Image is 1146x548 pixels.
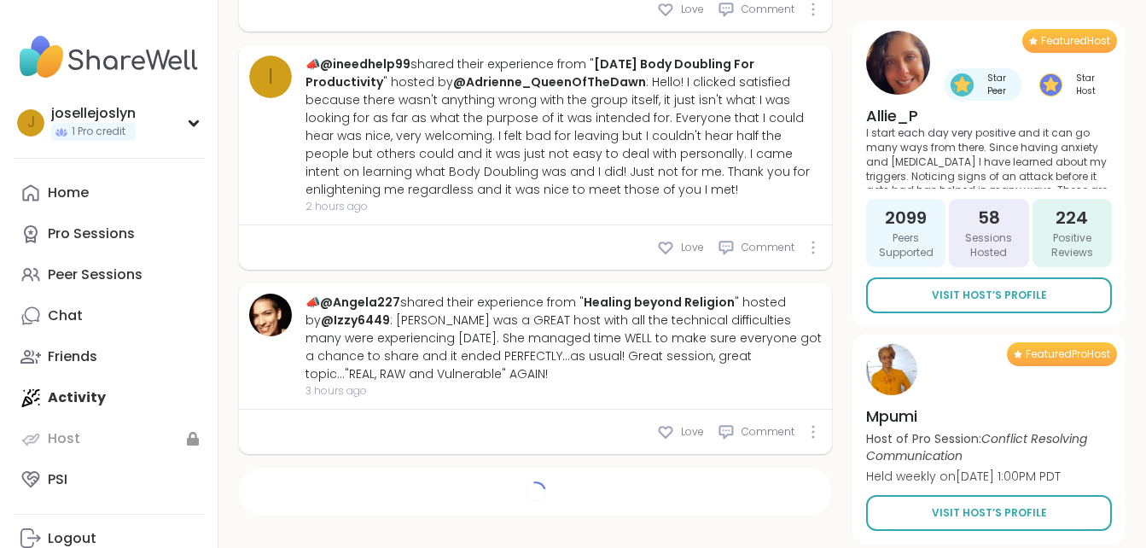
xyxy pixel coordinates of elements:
[873,231,939,260] span: Peers Supported
[866,405,1112,427] h4: Mpumi
[1041,34,1110,48] span: Featured Host
[866,126,1112,189] p: I start each day very positive and it can go many ways from there. Since having anxiety and [MEDI...
[978,206,1000,230] span: 58
[1056,206,1088,230] span: 224
[48,529,96,548] div: Logout
[48,347,97,366] div: Friends
[14,254,204,295] a: Peer Sessions
[866,430,1087,464] i: Conflict Resolving Communication
[320,55,410,73] a: @ineedhelp99
[48,306,83,325] div: Chat
[305,199,822,214] span: 2 hours ago
[977,72,1015,97] span: Star Peer
[321,312,390,329] a: @Izzy6449
[14,27,204,87] img: ShareWell Nav Logo
[885,206,927,230] span: 2099
[742,424,794,440] span: Comment
[742,2,794,17] span: Comment
[681,2,704,17] span: Love
[249,55,292,98] a: i
[268,61,273,92] span: i
[14,295,204,336] a: Chat
[681,424,704,440] span: Love
[932,288,1047,303] span: Visit Host’s Profile
[584,294,735,311] a: Healing beyond Religion
[866,344,917,395] img: Mpumi
[48,470,67,489] div: PSI
[14,213,204,254] a: Pro Sessions
[320,294,400,311] a: @Angela227
[27,112,35,134] span: j
[48,265,143,284] div: Peer Sessions
[14,459,204,500] a: PSI
[305,55,822,199] div: 📣 shared their experience from " " hosted by : Hello! I clicked satisfied because there wasn't an...
[866,495,1112,531] a: Visit Host’s Profile
[14,418,204,459] a: Host
[1039,73,1062,96] img: Star Host
[956,231,1021,260] span: Sessions Hosted
[48,429,80,448] div: Host
[1039,231,1105,260] span: Positive Reviews
[932,505,1047,521] span: Visit Host’s Profile
[742,240,794,255] span: Comment
[453,73,646,90] a: @Adrienne_QueenOfTheDawn
[866,277,1112,313] a: Visit Host’s Profile
[305,383,822,399] span: 3 hours ago
[1026,347,1110,361] span: Featured Pro Host
[72,125,125,139] span: 1 Pro credit
[305,294,822,383] div: 📣 shared their experience from " " hosted by : [PERSON_NAME] was a GREAT host with all the techni...
[48,184,89,202] div: Home
[48,224,135,243] div: Pro Sessions
[249,294,292,336] img: Angela227
[866,31,930,95] img: Allie_P
[866,430,1112,464] p: Host of Pro Session:
[681,240,704,255] span: Love
[1066,72,1105,97] span: Star Host
[866,105,1112,126] h4: Allie_P
[951,73,974,96] img: Star Peer
[305,55,754,90] a: [DATE] Body Doubling For Productivity
[14,336,204,377] a: Friends
[866,468,1112,485] p: Held weekly on [DATE] 1:00PM PDT
[14,172,204,213] a: Home
[51,104,136,123] div: josellejoslyn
